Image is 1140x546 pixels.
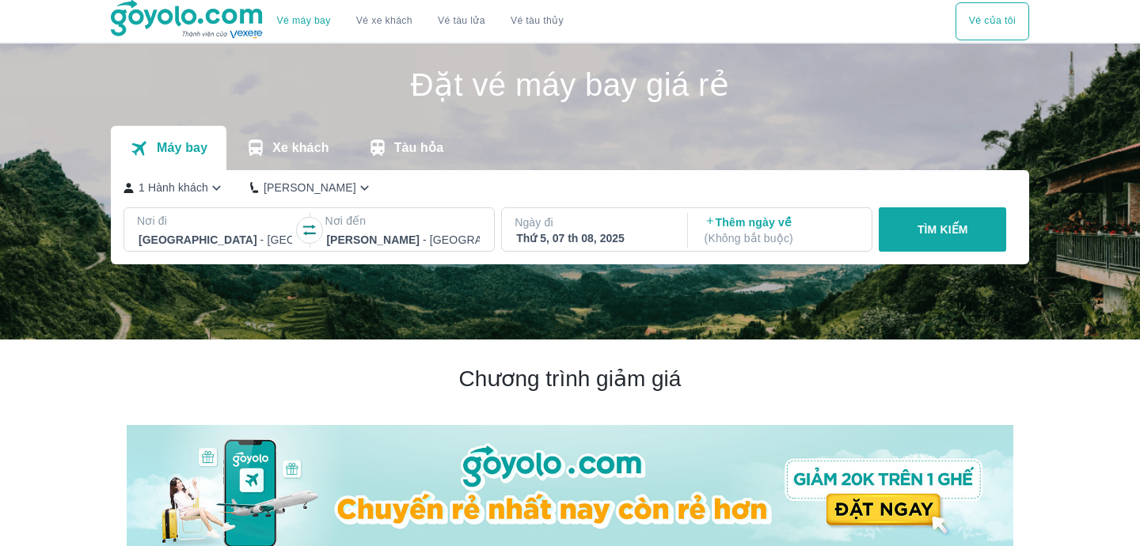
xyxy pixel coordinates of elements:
[394,140,444,156] p: Tàu hỏa
[879,207,1006,252] button: TÌM KIẾM
[272,140,329,156] p: Xe khách
[498,2,576,40] button: Vé tàu thủy
[515,214,671,230] p: Ngày đi
[264,2,576,40] div: choose transportation mode
[139,180,208,195] p: 1 Hành khách
[425,2,498,40] a: Vé tàu lửa
[356,15,412,27] a: Vé xe khách
[705,214,858,246] p: Thêm ngày về
[127,365,1013,393] h2: Chương trình giảm giá
[111,69,1029,100] h1: Đặt vé máy bay giá rẻ
[111,126,462,170] div: transportation tabs
[264,180,356,195] p: [PERSON_NAME]
[157,140,207,156] p: Máy bay
[956,2,1029,40] button: Vé của tôi
[123,180,225,196] button: 1 Hành khách
[956,2,1029,40] div: choose transportation mode
[516,230,670,246] div: Thứ 5, 07 th 08, 2025
[918,222,968,237] p: TÌM KIẾM
[137,213,294,229] p: Nơi đi
[325,213,481,229] p: Nơi đến
[705,230,858,246] p: ( Không bắt buộc )
[277,15,331,27] a: Vé máy bay
[250,180,373,196] button: [PERSON_NAME]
